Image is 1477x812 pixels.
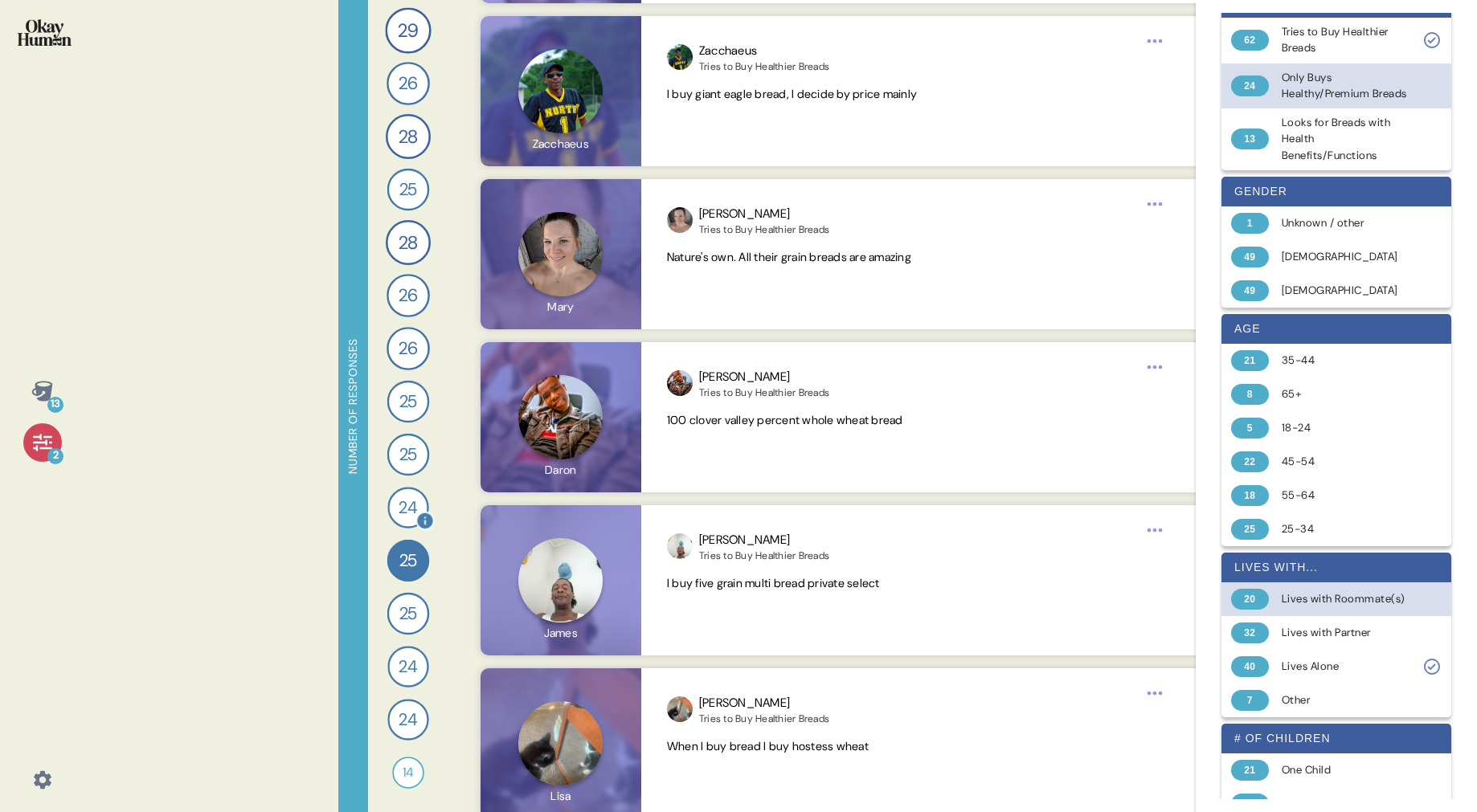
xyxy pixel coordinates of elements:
[1282,762,1409,778] div: One Child
[1231,418,1269,439] div: 5
[399,389,418,414] span: 25
[399,177,418,202] span: 25
[1221,177,1451,206] div: gender
[1231,485,1269,506] div: 18
[1231,451,1269,472] div: 22
[699,694,829,712] div: [PERSON_NAME]
[1231,589,1269,610] div: 20
[1282,454,1409,470] div: 45-54
[399,495,417,520] span: 24
[399,229,418,256] span: 28
[1282,521,1409,537] div: 25-34
[699,386,829,399] div: Tries to Buy Healthier Breads
[47,397,63,413] div: 13
[699,368,829,386] div: [PERSON_NAME]
[1282,283,1409,299] div: [DEMOGRAPHIC_DATA]
[399,654,417,679] span: 24
[1282,625,1409,641] div: Lives with Partner
[1231,384,1269,405] div: 8
[1282,659,1409,675] div: Lives Alone
[667,533,693,559] img: profilepic_9738297482940574.jpg
[1282,115,1409,164] div: Looks for Breads with Health Benefits/Functions
[1282,692,1409,708] div: Other
[667,413,903,427] span: 100 clover valley percent whole wheat bread
[699,223,829,236] div: Tries to Buy Healthier Breads
[1231,760,1269,781] div: 21
[1282,24,1409,57] div: Tries to Buy Healthier Breads
[667,576,880,590] span: I buy five grain multi bread private select
[1231,690,1269,711] div: 7
[1231,280,1269,301] div: 49
[699,531,829,549] div: [PERSON_NAME]
[403,763,414,782] span: 14
[699,549,829,562] div: Tries to Buy Healthier Breads
[1231,75,1269,96] div: 24
[1282,796,1409,812] div: No Children
[1221,553,1451,582] div: lives with...
[399,707,417,732] span: 24
[1282,591,1409,607] div: Lives with Roommate(s)
[1231,129,1269,149] div: 13
[1282,215,1409,231] div: Unknown / other
[399,123,418,150] span: 28
[667,207,693,233] img: profilepic_24742744825363557.jpg
[399,283,418,309] span: 26
[1231,350,1269,371] div: 21
[399,71,418,97] span: 26
[399,336,418,362] span: 26
[1282,70,1409,103] div: Only Buys Healthy/Premium Breads
[667,739,869,753] span: When I buy bread I buy hostess wheat
[399,548,418,573] span: 25
[398,16,419,44] span: 29
[699,60,829,73] div: Tries to Buy Healthier Breads
[1282,488,1409,504] div: 55-64
[1231,622,1269,643] div: 32
[1221,314,1451,344] div: age
[667,370,693,396] img: profilepic_31163628726586410.jpg
[1282,353,1409,369] div: 35-44
[699,42,829,60] div: Zacchaeus
[1231,247,1269,267] div: 49
[1231,519,1269,540] div: 25
[1231,30,1269,51] div: 62
[699,205,829,223] div: [PERSON_NAME]
[399,442,418,467] span: 25
[1282,249,1409,265] div: [DEMOGRAPHIC_DATA]
[1282,420,1409,436] div: 18-24
[667,250,911,264] span: Nature's own. All their grain breads are amazing
[1231,656,1269,677] div: 40
[1231,213,1269,234] div: 1
[699,712,829,725] div: Tries to Buy Healthier Breads
[47,448,63,464] div: 2
[1282,386,1409,402] div: 65+
[399,601,418,626] span: 25
[18,19,72,46] img: okayhuman.3b1b6348.png
[667,44,693,70] img: profilepic_24187909747575665.jpg
[667,87,917,101] span: I buy giant eagle bread, I decide by price mainly
[1221,724,1451,753] div: # of children
[667,696,693,722] img: profilepic_24318367494493388.jpg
